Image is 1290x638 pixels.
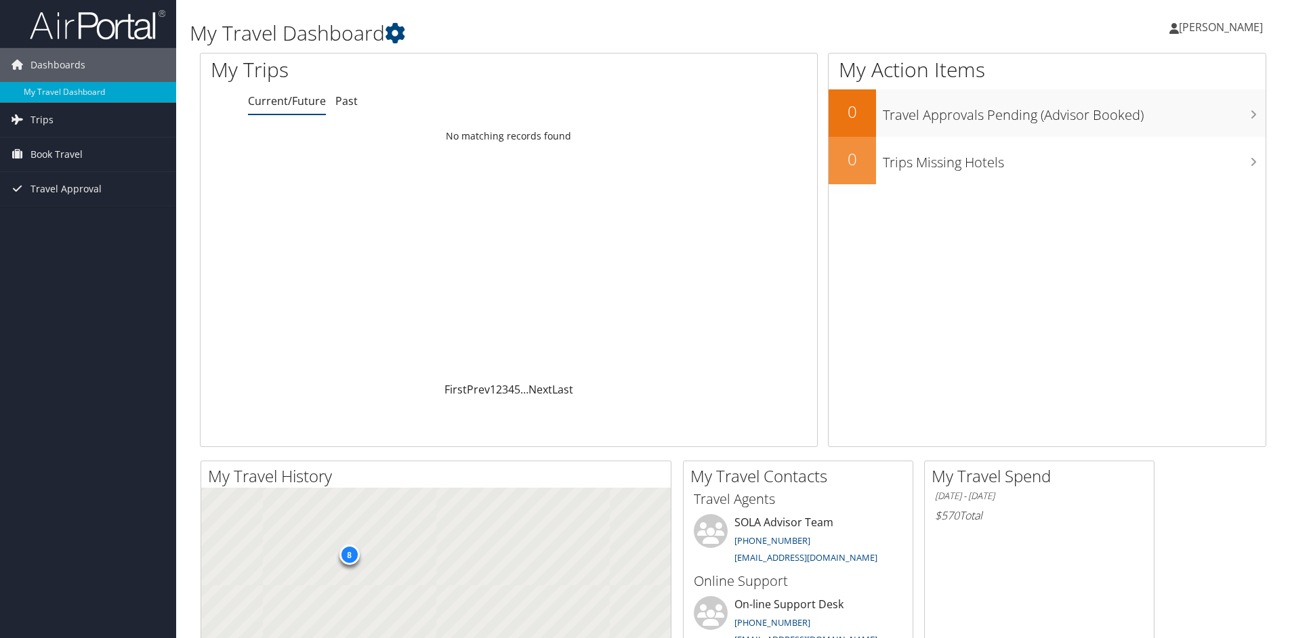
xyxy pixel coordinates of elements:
[490,382,496,397] a: 1
[734,551,877,563] a: [EMAIL_ADDRESS][DOMAIN_NAME]
[694,572,902,591] h3: Online Support
[201,124,817,148] td: No matching records found
[30,172,102,206] span: Travel Approval
[829,100,876,123] h2: 0
[935,508,959,523] span: $570
[829,89,1266,137] a: 0Travel Approvals Pending (Advisor Booked)
[30,103,54,137] span: Trips
[1169,7,1276,47] a: [PERSON_NAME]
[502,382,508,397] a: 3
[508,382,514,397] a: 4
[208,465,671,488] h2: My Travel History
[935,508,1144,523] h6: Total
[883,99,1266,125] h3: Travel Approvals Pending (Advisor Booked)
[190,19,914,47] h1: My Travel Dashboard
[829,56,1266,84] h1: My Action Items
[30,137,83,171] span: Book Travel
[339,545,359,565] div: 8
[552,382,573,397] a: Last
[30,9,165,41] img: airportal-logo.png
[248,93,326,108] a: Current/Future
[444,382,467,397] a: First
[690,465,913,488] h2: My Travel Contacts
[687,514,909,570] li: SOLA Advisor Team
[467,382,490,397] a: Prev
[694,490,902,509] h3: Travel Agents
[335,93,358,108] a: Past
[30,48,85,82] span: Dashboards
[528,382,552,397] a: Next
[496,382,502,397] a: 2
[932,465,1154,488] h2: My Travel Spend
[829,137,1266,184] a: 0Trips Missing Hotels
[211,56,550,84] h1: My Trips
[734,534,810,547] a: [PHONE_NUMBER]
[520,382,528,397] span: …
[734,616,810,629] a: [PHONE_NUMBER]
[1179,20,1263,35] span: [PERSON_NAME]
[883,146,1266,172] h3: Trips Missing Hotels
[829,148,876,171] h2: 0
[514,382,520,397] a: 5
[935,490,1144,503] h6: [DATE] - [DATE]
